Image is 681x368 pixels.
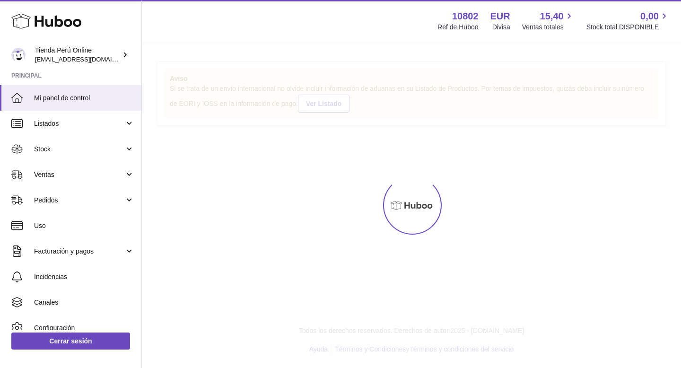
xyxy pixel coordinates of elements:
a: 0,00 Stock total DISPONIBLE [586,10,670,32]
span: Stock total DISPONIBLE [586,23,670,32]
img: contacto@tiendaperuonline.com [11,48,26,62]
span: Stock [34,145,124,154]
span: Incidencias [34,272,134,281]
span: Configuración [34,324,134,333]
div: Ref de Huboo [437,23,478,32]
strong: 10802 [452,10,479,23]
a: Cerrar sesión [11,333,130,350]
span: Facturación y pagos [34,247,124,256]
div: Divisa [492,23,510,32]
span: Pedidos [34,196,124,205]
span: Uso [34,221,134,230]
strong: EUR [490,10,510,23]
span: 0,00 [640,10,659,23]
span: Ventas totales [522,23,575,32]
span: [EMAIL_ADDRESS][DOMAIN_NAME] [35,55,139,63]
a: 15,40 Ventas totales [522,10,575,32]
span: Canales [34,298,134,307]
span: Ventas [34,170,124,179]
div: Tienda Perú Online [35,46,120,64]
span: Mi panel de control [34,94,134,103]
span: Listados [34,119,124,128]
span: 15,40 [540,10,564,23]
